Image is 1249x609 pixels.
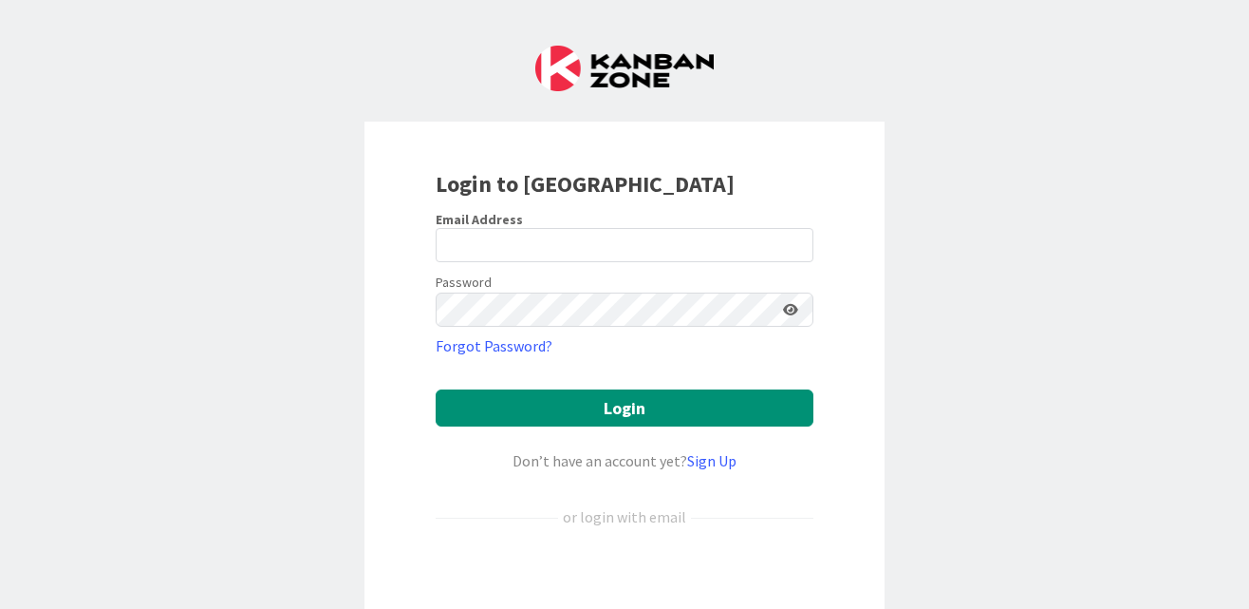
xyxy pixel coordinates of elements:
div: Don’t have an account yet? [436,449,813,472]
div: or login with email [558,505,691,528]
label: Email Address [436,211,523,228]
img: Kanban Zone [535,46,714,91]
b: Login to [GEOGRAPHIC_DATA] [436,169,735,199]
iframe: Sign in with Google Button [426,560,823,601]
button: Login [436,390,813,427]
a: Sign Up [687,451,736,470]
label: Password [436,273,492,293]
a: Forgot Password? [436,334,552,357]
